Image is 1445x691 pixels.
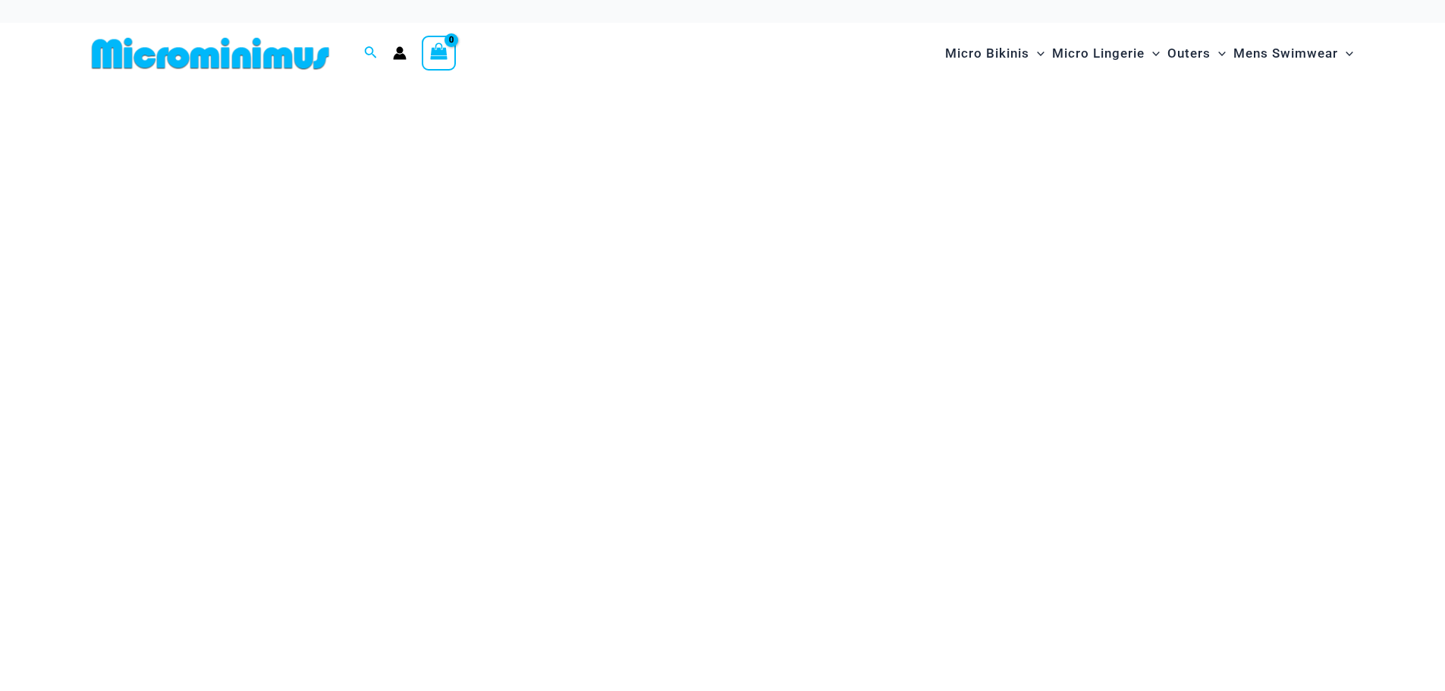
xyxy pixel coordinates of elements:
span: Micro Bikinis [945,34,1029,73]
a: View Shopping Cart, empty [422,36,457,71]
span: Outers [1167,34,1211,73]
a: Search icon link [364,44,378,63]
span: Menu Toggle [1029,34,1044,73]
a: Account icon link [393,46,407,60]
span: Micro Lingerie [1052,34,1145,73]
span: Menu Toggle [1145,34,1160,73]
span: Mens Swimwear [1233,34,1338,73]
span: Menu Toggle [1211,34,1226,73]
a: Mens SwimwearMenu ToggleMenu Toggle [1230,30,1357,77]
a: Micro LingerieMenu ToggleMenu Toggle [1048,30,1164,77]
span: Menu Toggle [1338,34,1353,73]
img: MM SHOP LOGO FLAT [86,36,335,71]
nav: Site Navigation [939,28,1360,79]
a: OutersMenu ToggleMenu Toggle [1164,30,1230,77]
a: Micro BikinisMenu ToggleMenu Toggle [941,30,1048,77]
